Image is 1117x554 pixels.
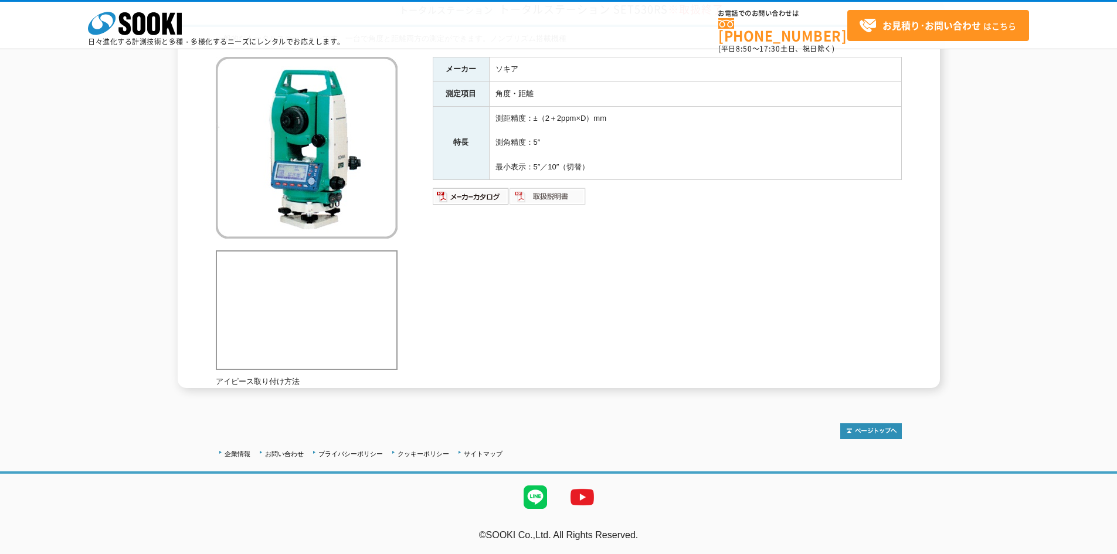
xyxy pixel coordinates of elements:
[512,474,559,521] img: LINE
[433,81,489,106] th: 測定項目
[216,376,398,388] p: アイピース取り付け方法
[265,450,304,457] a: お問い合わせ
[859,17,1016,35] span: はこちら
[736,43,752,54] span: 8:50
[840,423,902,439] img: トップページへ
[489,57,901,82] td: ソキア
[559,474,606,521] img: YouTube
[464,450,503,457] a: サイトマップ
[718,18,847,42] a: [PHONE_NUMBER]
[1072,542,1117,552] a: テストMail
[433,106,489,179] th: 特長
[510,187,586,206] img: 取扱説明書
[318,450,383,457] a: プライバシーポリシー
[433,187,510,206] img: メーカーカタログ
[225,450,250,457] a: 企業情報
[398,450,449,457] a: クッキーポリシー
[882,18,981,32] strong: お見積り･お問い合わせ
[88,38,345,45] p: 日々進化する計測技術と多種・多様化するニーズにレンタルでお応えします。
[718,10,847,17] span: お電話でのお問い合わせは
[433,195,510,203] a: メーカーカタログ
[718,43,834,54] span: (平日 ～ 土日、祝日除く)
[216,57,398,239] img: トータルステーション SET530RS ※取扱終了
[433,57,489,82] th: メーカー
[759,43,780,54] span: 17:30
[847,10,1029,41] a: お見積り･お問い合わせはこちら
[510,195,586,203] a: 取扱説明書
[489,106,901,179] td: 測距精度：±（2＋2ppm×D）mm 測角精度：5″ 最小表示：5″／10″（切替）
[489,81,901,106] td: 角度・距離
